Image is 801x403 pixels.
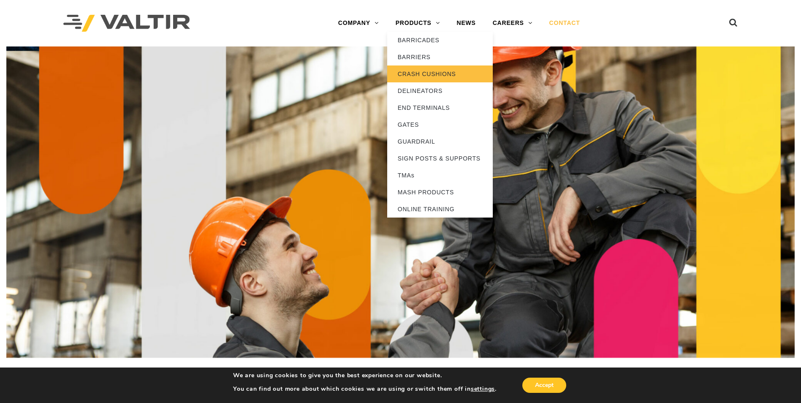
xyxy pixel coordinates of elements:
[387,201,493,218] a: ONLINE TRAINING
[387,15,448,32] a: PRODUCTS
[233,372,497,379] p: We are using cookies to give you the best experience on our website.
[63,15,190,32] img: Valtir
[387,65,493,82] a: CRASH CUSHIONS
[522,378,566,393] button: Accept
[387,150,493,167] a: SIGN POSTS & SUPPORTS
[484,15,541,32] a: CAREERS
[233,385,497,393] p: You can find out more about which cookies we are using or switch them off in .
[6,46,795,358] img: Contact_1
[387,184,493,201] a: MASH PRODUCTS
[330,15,387,32] a: COMPANY
[448,15,484,32] a: NEWS
[387,99,493,116] a: END TERMINALS
[387,82,493,99] a: DELINEATORS
[387,133,493,150] a: GUARDRAIL
[387,116,493,133] a: GATES
[387,49,493,65] a: BARRIERS
[387,167,493,184] a: TMAs
[471,385,495,393] button: settings
[541,15,589,32] a: CONTACT
[387,32,493,49] a: BARRICADES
